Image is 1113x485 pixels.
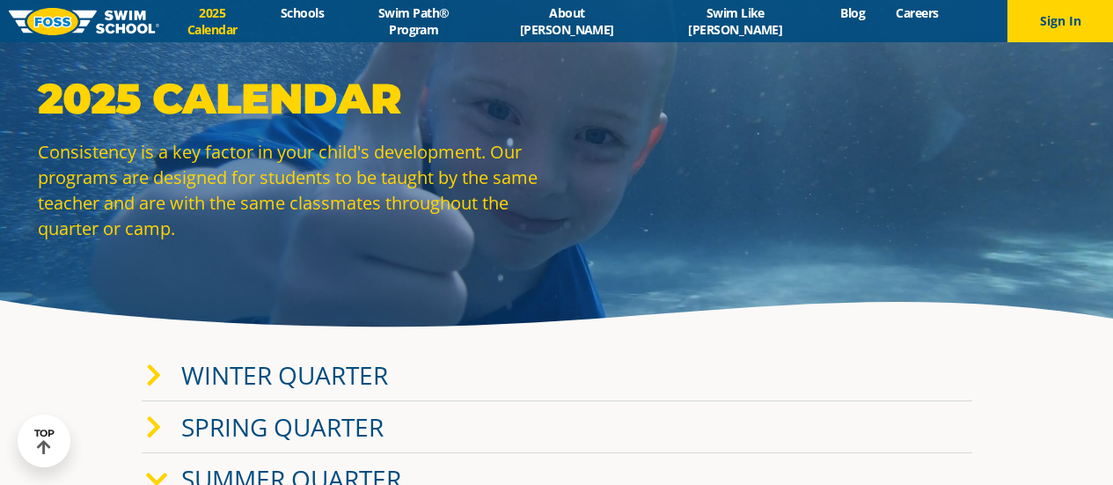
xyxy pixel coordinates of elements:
a: Swim Like [PERSON_NAME] [646,4,825,38]
a: About [PERSON_NAME] [488,4,646,38]
p: Consistency is a key factor in your child's development. Our programs are designed for students t... [38,139,548,241]
a: Winter Quarter [181,358,388,392]
a: Careers [881,4,954,21]
a: Spring Quarter [181,410,384,444]
strong: 2025 Calendar [38,73,401,124]
img: FOSS Swim School Logo [9,8,159,35]
div: TOP [34,428,55,455]
a: 2025 Calendar [159,4,266,38]
a: Blog [825,4,881,21]
a: Schools [266,4,340,21]
a: Swim Path® Program [340,4,488,38]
